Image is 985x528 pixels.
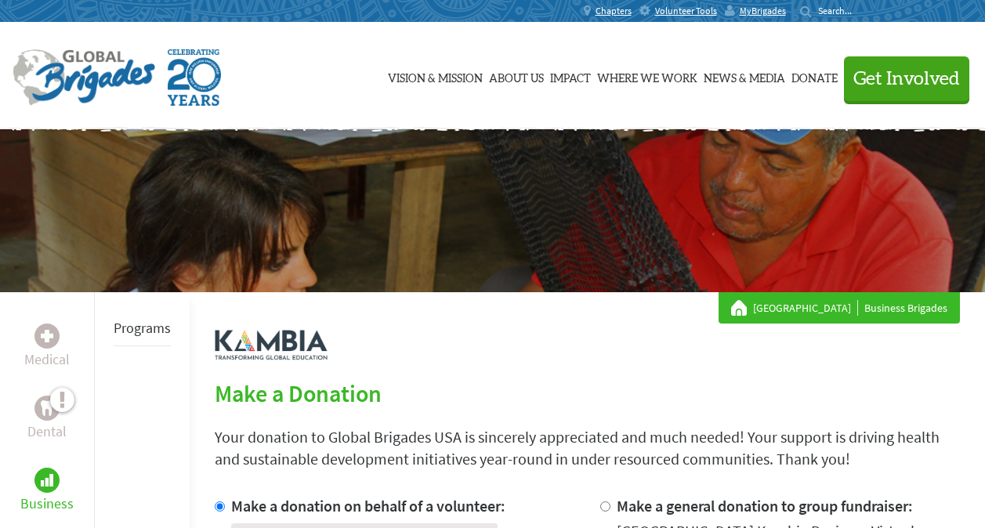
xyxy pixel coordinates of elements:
[818,5,863,16] input: Search...
[41,474,53,486] img: Business
[388,37,483,115] a: Vision & Mission
[704,37,785,115] a: News & Media
[27,421,67,443] p: Dental
[20,493,74,515] p: Business
[168,49,221,106] img: Global Brigades Celebrating 20 Years
[550,37,591,115] a: Impact
[41,330,53,342] img: Medical
[27,396,67,443] a: DentalDental
[114,311,171,346] li: Programs
[24,324,70,371] a: MedicalMedical
[20,468,74,515] a: BusinessBusiness
[731,300,947,316] div: Business Brigades
[13,49,155,106] img: Global Brigades Logo
[34,324,60,349] div: Medical
[231,496,505,515] label: Make a donation on behalf of a volunteer:
[24,349,70,371] p: Medical
[596,5,632,17] span: Chapters
[215,426,960,470] p: Your donation to Global Brigades USA is sincerely appreciated and much needed! Your support is dr...
[844,56,969,101] button: Get Involved
[740,5,786,17] span: MyBrigades
[597,37,697,115] a: Where We Work
[34,396,60,421] div: Dental
[753,300,858,316] a: [GEOGRAPHIC_DATA]
[215,330,328,360] img: logo-kambia.png
[114,319,171,337] a: Programs
[791,37,838,115] a: Donate
[853,70,960,89] span: Get Involved
[34,468,60,493] div: Business
[215,379,960,407] h2: Make a Donation
[489,37,544,115] a: About Us
[617,496,913,515] label: Make a general donation to group fundraiser:
[41,400,53,415] img: Dental
[655,5,717,17] span: Volunteer Tools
